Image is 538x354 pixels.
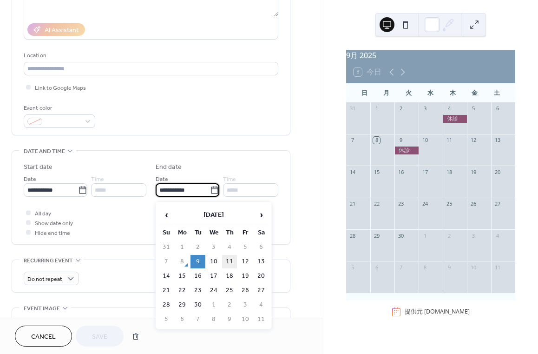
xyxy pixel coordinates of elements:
div: 18 [446,168,453,175]
td: 1 [206,298,221,312]
div: 27 [494,200,501,207]
div: 13 [494,137,501,144]
div: 金 [464,84,486,102]
div: 3 [421,105,428,112]
div: 休診 [443,115,467,123]
th: Tu [190,226,205,240]
div: End date [156,162,182,172]
div: 6 [494,105,501,112]
div: 4 [494,232,501,239]
div: 4 [446,105,453,112]
td: 3 [206,240,221,254]
div: 9月 2025 [346,50,515,61]
div: 11 [494,264,501,271]
td: 4 [222,240,237,254]
div: 19 [470,168,477,175]
div: 5 [470,105,477,112]
td: 6 [254,240,269,254]
td: 6 [175,313,190,326]
div: 12 [470,137,477,144]
span: Recurring event [24,256,73,266]
div: 火 [398,84,420,102]
div: 23 [397,200,404,207]
button: Cancel [15,326,72,347]
td: 28 [159,298,174,312]
div: 15 [373,168,380,175]
div: 28 [349,232,356,239]
th: Mo [175,226,190,240]
div: 8 [373,137,380,144]
div: 20 [494,168,501,175]
td: 25 [222,284,237,297]
td: 24 [206,284,221,297]
td: 23 [190,284,205,297]
div: 17 [421,168,428,175]
div: 25 [446,200,453,207]
td: 21 [159,284,174,297]
div: 3 [470,232,477,239]
td: 5 [238,240,253,254]
div: 10 [421,137,428,144]
div: 9 [446,264,453,271]
div: 水 [420,84,441,102]
div: 日 [354,84,375,102]
td: 13 [254,255,269,268]
div: 22 [373,200,380,207]
span: Time [223,174,236,184]
td: 8 [206,313,221,326]
span: Date [24,174,36,184]
span: Date and time [24,147,65,156]
td: 20 [254,269,269,283]
td: 5 [159,313,174,326]
div: 24 [421,200,428,207]
div: 木 [442,84,464,102]
th: [DATE] [175,205,253,225]
td: 17 [206,269,221,283]
td: 27 [254,284,269,297]
div: 26 [470,200,477,207]
div: 21 [349,200,356,207]
td: 19 [238,269,253,283]
th: Sa [254,226,269,240]
span: Hide end time [35,228,70,238]
th: Fr [238,226,253,240]
div: 土 [486,84,508,102]
div: 2 [446,232,453,239]
div: 31 [349,105,356,112]
span: Event image [24,304,60,314]
div: 1 [373,105,380,112]
td: 2 [222,298,237,312]
td: 15 [175,269,190,283]
div: 11 [446,137,453,144]
span: › [254,206,268,224]
a: [DOMAIN_NAME] [424,307,470,315]
th: Su [159,226,174,240]
td: 1 [175,240,190,254]
span: ‹ [159,206,173,224]
div: 5 [349,264,356,271]
th: Th [222,226,237,240]
td: 7 [159,255,174,268]
div: 提供元 [405,307,470,316]
div: 6 [373,264,380,271]
td: 30 [190,298,205,312]
div: 休診 [394,147,419,154]
div: Event color [24,103,93,113]
td: 10 [206,255,221,268]
span: All day [35,209,51,219]
td: 9 [190,255,205,268]
td: 12 [238,255,253,268]
div: 8 [421,264,428,271]
td: 10 [238,313,253,326]
span: Time [91,174,104,184]
td: 29 [175,298,190,312]
div: 10 [470,264,477,271]
td: 9 [222,313,237,326]
div: 29 [373,232,380,239]
td: 7 [190,313,205,326]
div: 2 [397,105,404,112]
div: 1 [421,232,428,239]
span: Link to Google Maps [35,83,86,93]
td: 4 [254,298,269,312]
div: Start date [24,162,52,172]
